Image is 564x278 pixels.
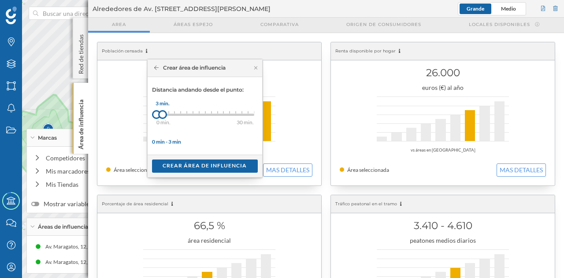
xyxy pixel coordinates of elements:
div: Mis Tiendas [46,180,142,189]
img: Marker [43,121,54,139]
span: Área seleccionada [114,167,156,173]
button: MAS DETALLES [263,163,312,177]
img: Geoblink Logo [6,7,17,24]
h1: 66,5 % [106,217,312,234]
span: Área seleccionada [347,167,389,173]
div: habitantes [106,83,312,92]
div: Competidores [46,153,155,163]
div: Población censada [97,42,321,60]
div: euros (€) al año [340,83,546,92]
div: vs áreas en [GEOGRAPHIC_DATA] [340,146,546,155]
span: Áreas de influencia [38,223,88,231]
div: peatones medios diarios [340,236,546,245]
span: Area [112,21,126,28]
h1: 2.810 [106,64,312,81]
p: Distancia andando desde el punto: [152,86,258,94]
div: 0 min - 3 min [152,138,258,146]
span: Comparativa [260,21,299,28]
div: Porcentaje de área residencial [97,195,321,213]
p: Red de tiendas [77,31,85,74]
button: MAS DETALLES [497,163,546,177]
span: Medio [501,5,516,12]
span: Grande [467,5,484,12]
div: 30 min. [237,118,272,127]
label: Mostrar variables internas al pasar el ratón sobre el marcador [31,200,212,208]
div: Mis marcadores [46,167,142,176]
div: Tráfico peatonal en el tramo [331,195,555,213]
h1: 26.000 [340,64,546,81]
div: vs áreas en [GEOGRAPHIC_DATA] [106,146,312,155]
p: Área de influencia [77,96,85,149]
div: 3 min. [152,99,174,108]
div: Renta disponible por hogar [331,42,555,60]
span: Áreas espejo [174,21,213,28]
span: Origen de consumidores [346,21,421,28]
span: Locales disponibles [469,21,530,28]
span: Alrededores de Av. [STREET_ADDRESS][PERSON_NAME] [93,4,271,13]
div: 0 min. [156,118,178,127]
div: área residencial [106,236,312,245]
div: Crear área de influencia [154,64,226,72]
span: Soporte [18,6,49,14]
span: Marcas [38,134,57,142]
h1: 3.410 - 4.610 [340,217,546,234]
